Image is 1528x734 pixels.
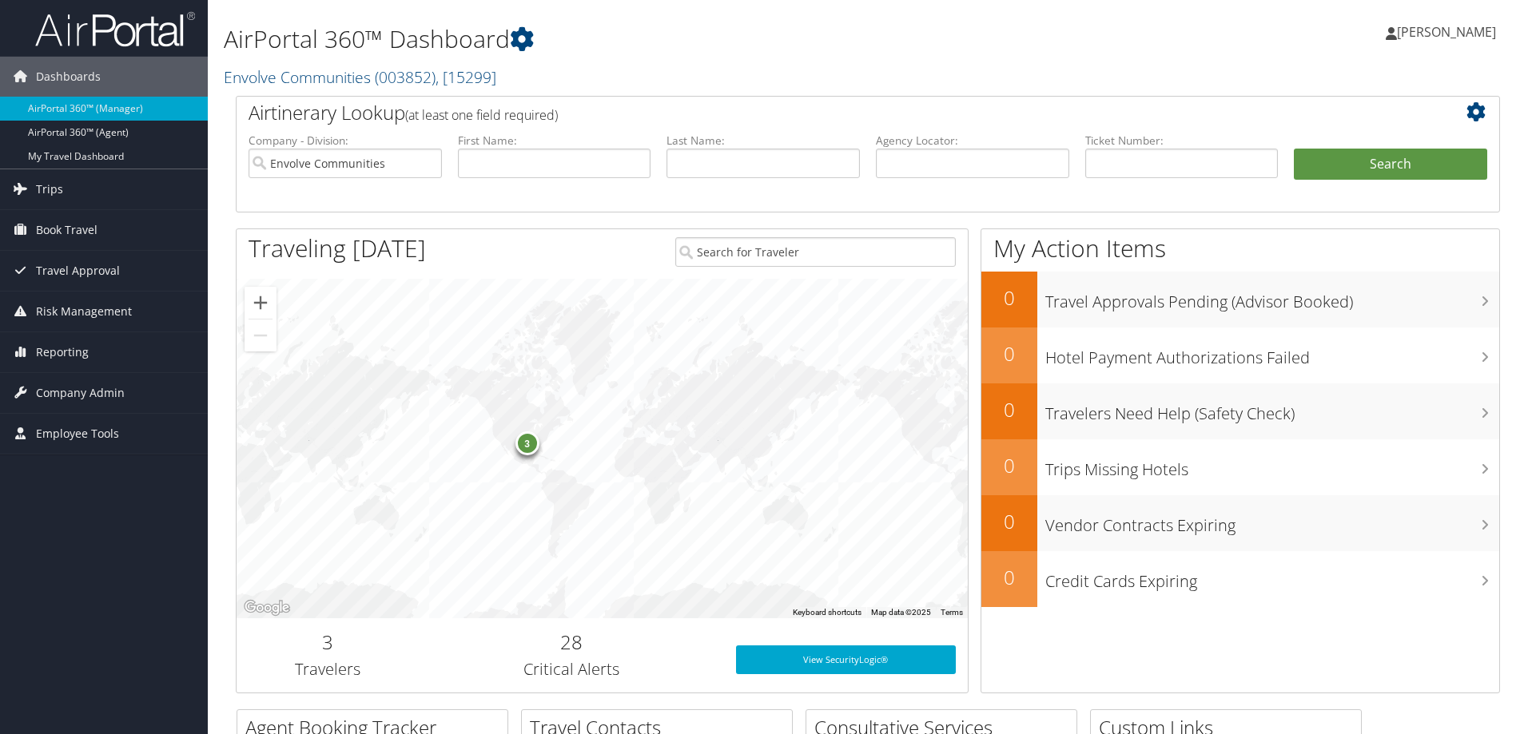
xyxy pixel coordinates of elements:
[436,66,496,88] span: , [ 15299 ]
[36,414,119,454] span: Employee Tools
[981,272,1499,327] a: 0Travel Approvals Pending (Advisor Booked)
[249,133,442,149] label: Company - Division:
[871,608,931,617] span: Map data ©2025
[981,508,1037,535] h2: 0
[36,292,132,331] span: Risk Management
[981,327,1499,383] a: 0Hotel Payment Authorizations Failed
[36,332,89,372] span: Reporting
[1085,133,1279,149] label: Ticket Number:
[1045,506,1499,537] h3: Vendor Contracts Expiring
[981,452,1037,479] h2: 0
[36,57,101,97] span: Dashboards
[249,99,1382,126] h2: Airtinerary Lookup
[515,431,539,455] div: 3
[981,340,1037,367] h2: 0
[981,232,1499,265] h1: My Action Items
[981,284,1037,311] h2: 0
[36,373,125,413] span: Company Admin
[245,319,277,351] button: Zoom out
[249,629,408,656] h2: 3
[35,10,195,48] img: airportal-logo.png
[1397,23,1496,41] span: [PERSON_NAME]
[458,133,651,149] label: First Name:
[375,66,436,88] span: ( 003852 )
[1045,283,1499,313] h3: Travel Approvals Pending (Advisor Booked)
[941,608,963,617] a: Terms (opens in new tab)
[241,597,293,618] img: Google
[667,133,860,149] label: Last Name:
[736,645,956,674] a: View SecurityLogic®
[245,287,277,319] button: Zoom in
[793,607,861,618] button: Keyboard shortcuts
[432,658,712,680] h3: Critical Alerts
[981,439,1499,495] a: 0Trips Missing Hotels
[36,210,97,250] span: Book Travel
[981,383,1499,439] a: 0Travelers Need Help (Safety Check)
[1045,395,1499,425] h3: Travelers Need Help (Safety Check)
[405,106,558,124] span: (at least one field required)
[1386,8,1512,56] a: [PERSON_NAME]
[675,237,956,267] input: Search for Traveler
[876,133,1069,149] label: Agency Locator:
[981,564,1037,591] h2: 0
[1045,339,1499,369] h3: Hotel Payment Authorizations Failed
[1294,149,1487,181] button: Search
[981,551,1499,607] a: 0Credit Cards Expiring
[241,597,293,618] a: Open this area in Google Maps (opens a new window)
[36,169,63,209] span: Trips
[249,658,408,680] h3: Travelers
[36,251,120,291] span: Travel Approval
[1045,450,1499,481] h3: Trips Missing Hotels
[1045,562,1499,593] h3: Credit Cards Expiring
[224,66,496,88] a: Envolve Communities
[432,629,712,656] h2: 28
[249,232,426,265] h1: Traveling [DATE]
[981,495,1499,551] a: 0Vendor Contracts Expiring
[981,396,1037,423] h2: 0
[224,22,1083,56] h1: AirPortal 360™ Dashboard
